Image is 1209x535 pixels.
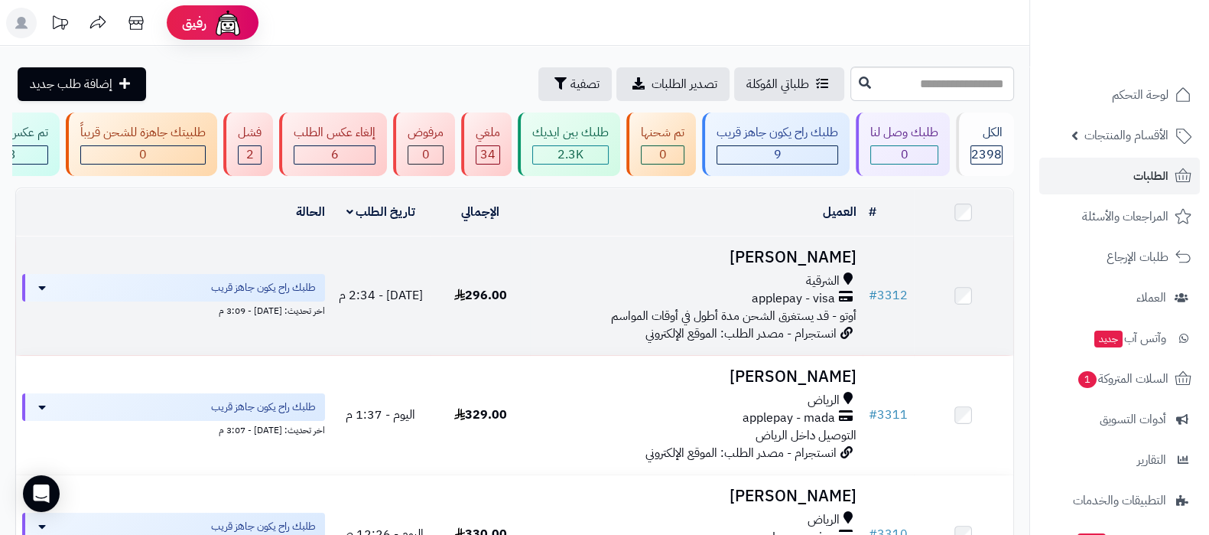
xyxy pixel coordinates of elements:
[1039,401,1200,438] a: أدوات التسويق
[139,145,147,164] span: 0
[971,145,1002,164] span: 2398
[532,124,609,142] div: طلبك بين ايديك
[641,124,684,142] div: تم شحنها
[645,325,837,343] span: انستجرام - مصدر الطلب: الموقع الإلكتروني
[238,124,262,142] div: فشل
[853,113,953,176] a: طلبك وصل لنا 0
[699,113,853,176] a: طلبك راح يكون جاهز قريب 9
[246,145,254,164] span: 2
[611,307,856,325] span: أوتو - قد يستغرق الشحن مدة أطول في أوقات المواسم
[717,146,837,164] div: 9
[870,124,938,142] div: طلبك وصل لنا
[533,146,608,164] div: 2333
[1137,449,1166,471] span: التقارير
[1084,125,1168,146] span: الأقسام والمنتجات
[22,421,325,437] div: اخر تحديث: [DATE] - 3:07 م
[211,519,316,534] span: طلبك راح يكون جاهز قريب
[1039,158,1200,194] a: الطلبات
[1039,198,1200,235] a: المراجعات والأسئلة
[871,146,938,164] div: 0
[869,203,876,221] a: #
[536,368,856,386] h3: [PERSON_NAME]
[408,124,444,142] div: مرفوض
[23,475,60,512] div: Open Intercom Messenger
[557,145,583,164] span: 2.3K
[331,145,339,164] span: 6
[80,124,206,142] div: طلبيتك جاهزة للشحن قريباً
[808,392,840,409] span: الرياض
[18,67,146,101] a: إضافة طلب جديد
[1112,84,1168,106] span: لوحة التحكم
[652,75,717,93] span: تصدير الطلبات
[1100,409,1166,430] span: أدوات التسويق
[774,145,782,164] span: 9
[515,113,623,176] a: طلبك بين ايديك 2.3K
[211,400,316,415] span: طلبك راح يكون جاهز قريب
[480,145,496,164] span: 34
[1078,371,1097,388] span: 1
[1039,279,1200,316] a: العملاء
[734,67,844,101] a: طلباتي المُوكلة
[81,146,205,164] div: 0
[220,113,276,176] a: فشل 2
[422,145,430,164] span: 0
[901,145,908,164] span: 0
[869,286,908,305] a: #3312
[1133,165,1168,187] span: الطلبات
[1094,331,1123,347] span: جديد
[752,290,835,308] span: applepay - visa
[616,67,730,101] a: تصدير الطلبات
[1039,482,1200,519] a: التطبيقات والخدمات
[1039,77,1200,113] a: لوحة التحكم
[1077,368,1168,390] span: السلات المتروكة
[41,8,79,42] a: تحديثات المنصة
[970,124,1003,142] div: الكل
[746,75,809,93] span: طلباتي المُوكلة
[1082,206,1168,227] span: المراجعات والأسئلة
[869,286,877,305] span: #
[869,406,908,424] a: #3311
[1039,442,1200,478] a: التقارير
[642,146,684,164] div: 0
[1039,360,1200,397] a: السلات المتروكة1
[1039,239,1200,276] a: طلبات الإرجاع
[339,286,423,305] span: [DATE] - 2:34 م
[717,124,838,142] div: طلبك راح يكون جاهز قريب
[458,113,515,176] a: ملغي 34
[659,145,667,164] span: 0
[390,113,458,176] a: مرفوض 0
[1039,320,1200,357] a: وآتس آبجديد
[8,145,16,164] span: 3
[756,426,856,445] span: التوصيل داخل الرياض
[211,280,316,295] span: طلبك راح يكون جاهز قريب
[294,146,375,164] div: 6
[743,409,835,427] span: applepay - mada
[30,75,112,93] span: إضافة طلب جديد
[1107,246,1168,268] span: طلبات الإرجاع
[1093,328,1166,349] span: وآتس آب
[454,406,507,424] span: 329.00
[461,203,499,221] a: الإجمالي
[823,203,856,221] a: العميل
[536,488,856,505] h3: [PERSON_NAME]
[408,146,443,164] div: 0
[213,8,243,38] img: ai-face.png
[276,113,390,176] a: إلغاء عكس الطلب 6
[645,444,837,462] span: انستجرام - مصدر الطلب: الموقع الإلكتروني
[63,113,220,176] a: طلبيتك جاهزة للشحن قريباً 0
[296,203,325,221] a: الحالة
[476,146,499,164] div: 34
[869,406,877,424] span: #
[454,286,507,305] span: 296.00
[476,124,500,142] div: ملغي
[346,406,415,424] span: اليوم - 1:37 م
[536,249,856,266] h3: [PERSON_NAME]
[1073,490,1166,511] span: التطبيقات والخدمات
[806,272,840,290] span: الشرقية
[623,113,699,176] a: تم شحنها 0
[346,203,416,221] a: تاريخ الطلب
[182,14,206,32] span: رفيق
[538,67,612,101] button: تصفية
[294,124,375,142] div: إلغاء عكس الطلب
[808,511,840,529] span: الرياض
